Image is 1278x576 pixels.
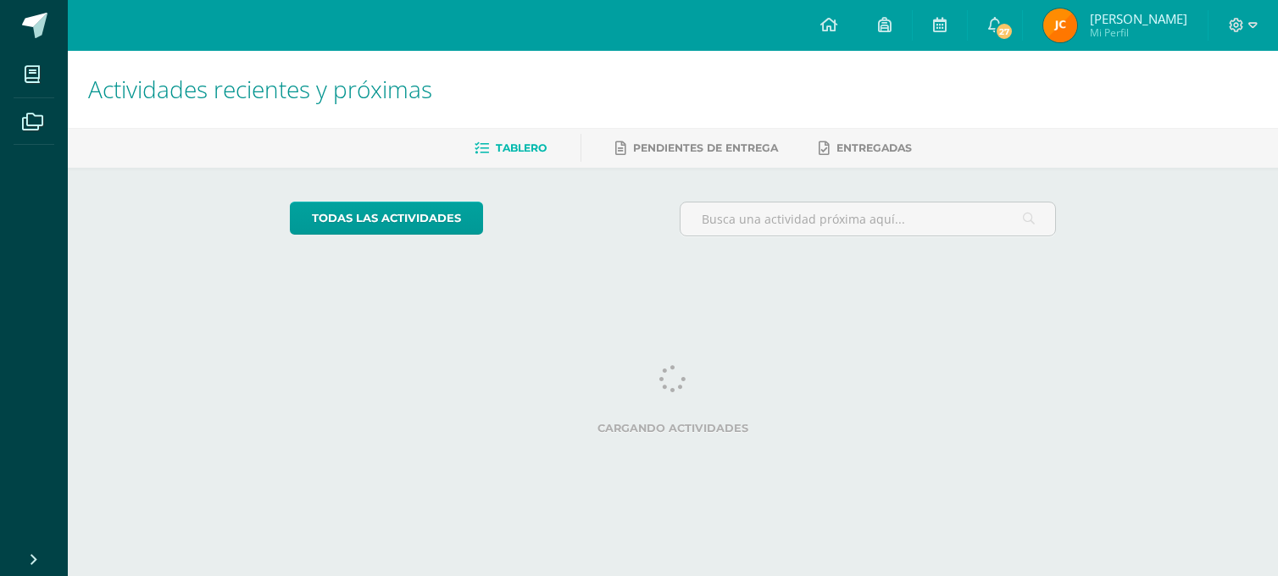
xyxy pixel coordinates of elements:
[1043,8,1077,42] img: c288b577e48fa2209697521e38f36874.png
[819,135,912,162] a: Entregadas
[681,202,1056,235] input: Busca una actividad próxima aquí...
[290,202,483,235] a: todas las Actividades
[615,135,778,162] a: Pendientes de entrega
[1090,25,1187,40] span: Mi Perfil
[633,141,778,154] span: Pendientes de entrega
[88,73,432,105] span: Actividades recientes y próximas
[475,135,547,162] a: Tablero
[496,141,547,154] span: Tablero
[836,141,912,154] span: Entregadas
[1090,10,1187,27] span: [PERSON_NAME]
[995,22,1014,41] span: 27
[290,422,1057,435] label: Cargando actividades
